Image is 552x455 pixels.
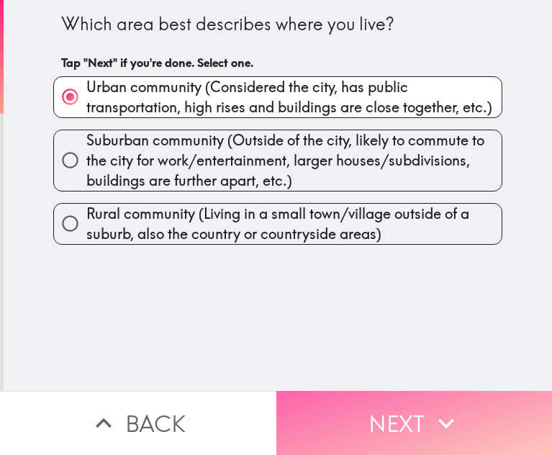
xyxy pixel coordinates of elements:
button: Rural community (Living in a small town/village outside of a suburb, also the country or countrys... [54,204,502,244]
div: Which area best describes where you live? [61,12,494,37]
span: Urban community (Considered the city, has public transportation, high rises and buildings are clo... [86,77,502,117]
button: Urban community (Considered the city, has public transportation, high rises and buildings are clo... [54,77,502,117]
span: Suburban community (Outside of the city, likely to commute to the city for work/entertainment, la... [86,130,502,191]
span: Rural community (Living in a small town/village outside of a suburb, also the country or countrys... [86,204,502,244]
button: Suburban community (Outside of the city, likely to commute to the city for work/entertainment, la... [54,130,502,191]
h6: Tap "Next" if you're done. Select one. [61,55,494,71]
